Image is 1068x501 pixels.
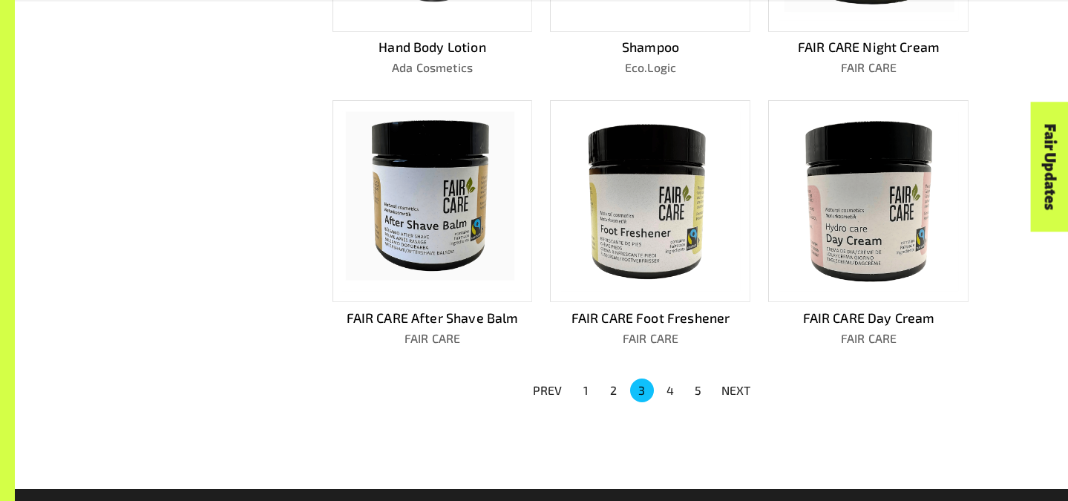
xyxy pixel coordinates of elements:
[332,37,533,57] p: Hand Body Lotion
[332,330,533,347] p: FAIR CARE
[768,308,969,328] p: FAIR CARE Day Cream
[550,37,750,57] p: Shampoo
[768,330,969,347] p: FAIR CARE
[768,100,969,347] a: FAIR CARE Day CreamFAIR CARE
[524,377,571,404] button: PREV
[533,382,563,399] p: PREV
[721,382,751,399] p: NEXT
[602,379,626,402] button: Go to page 2
[550,100,750,347] a: FAIR CARE Foot FreshenerFAIR CARE
[332,100,533,347] a: FAIR CARE After Shave BalmFAIR CARE
[574,379,597,402] button: Go to page 1
[658,379,682,402] button: Go to page 4
[550,330,750,347] p: FAIR CARE
[550,308,750,328] p: FAIR CARE Foot Freshener
[712,377,760,404] button: NEXT
[332,308,533,328] p: FAIR CARE After Shave Balm
[332,59,533,76] p: Ada Cosmetics
[630,379,654,402] button: page 3
[687,379,710,402] button: Go to page 5
[524,377,760,404] nav: pagination navigation
[768,37,969,57] p: FAIR CARE Night Cream
[550,59,750,76] p: Eco.Logic
[768,59,969,76] p: FAIR CARE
